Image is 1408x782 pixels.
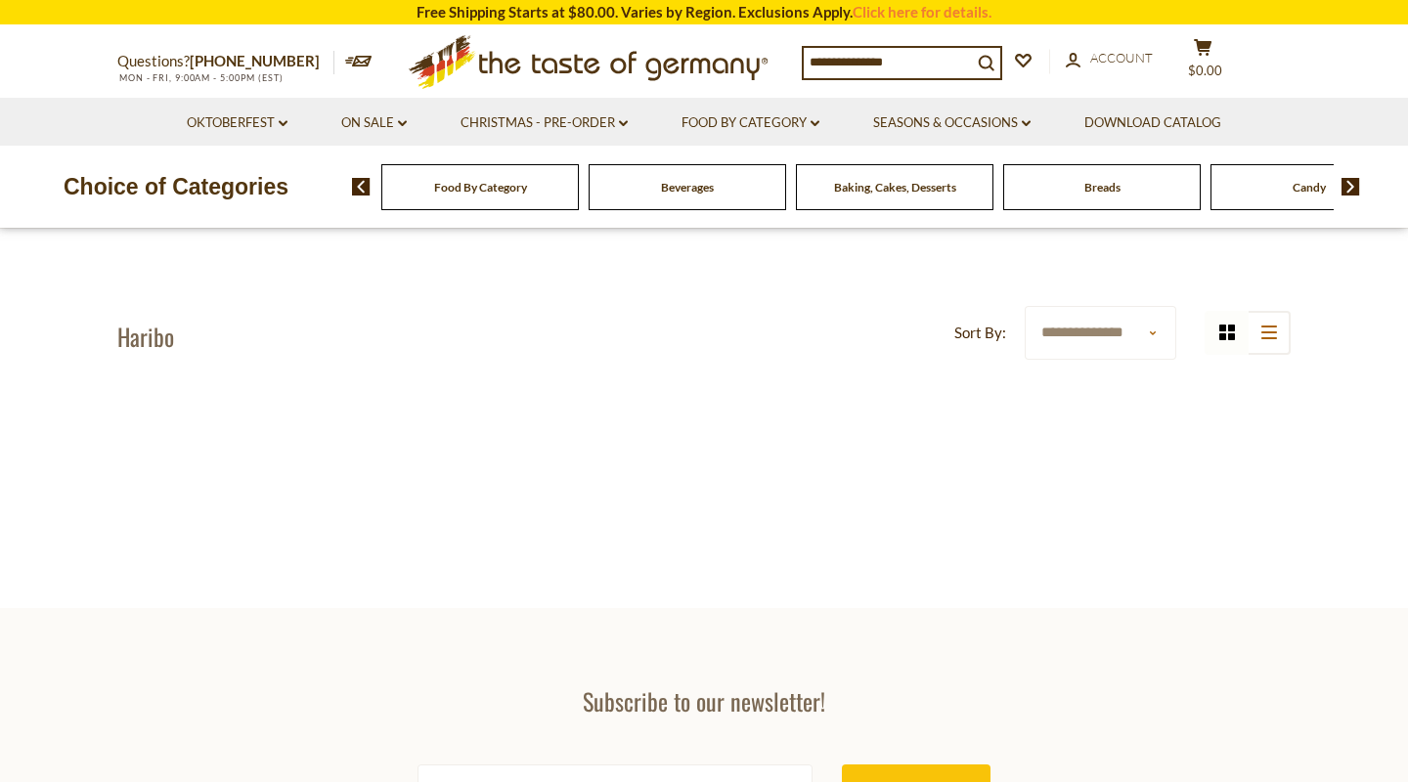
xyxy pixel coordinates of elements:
span: $0.00 [1188,63,1222,78]
a: Click here for details. [853,3,991,21]
span: Account [1090,50,1153,65]
span: MON - FRI, 9:00AM - 5:00PM (EST) [117,72,284,83]
a: Food By Category [434,180,527,195]
a: Christmas - PRE-ORDER [461,112,628,134]
img: next arrow [1342,178,1360,195]
a: Download Catalog [1084,112,1221,134]
a: [PHONE_NUMBER] [190,52,320,69]
button: $0.00 [1173,38,1232,87]
a: Oktoberfest [187,112,287,134]
h1: Haribo [117,322,174,351]
a: Beverages [661,180,714,195]
a: Seasons & Occasions [873,112,1031,134]
a: Food By Category [682,112,819,134]
a: Breads [1084,180,1121,195]
a: Account [1066,48,1153,69]
h3: Subscribe to our newsletter! [418,686,990,716]
p: Questions? [117,49,334,74]
img: previous arrow [352,178,371,195]
a: Baking, Cakes, Desserts [834,180,956,195]
label: Sort By: [954,321,1006,345]
a: On Sale [341,112,407,134]
a: Candy [1293,180,1326,195]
